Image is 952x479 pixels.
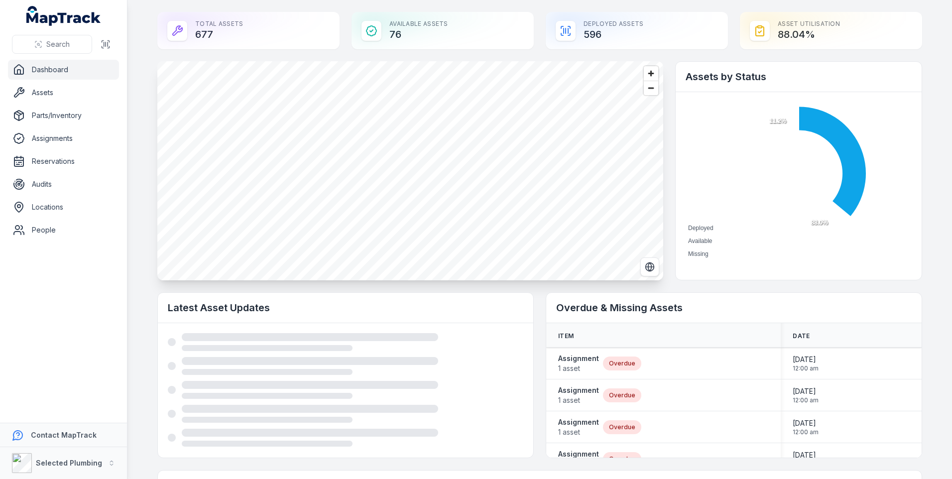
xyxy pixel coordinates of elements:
[558,354,599,373] a: Assignment1 asset
[8,83,119,103] a: Assets
[644,66,658,81] button: Zoom in
[157,61,663,280] canvas: Map
[688,238,712,244] span: Available
[558,354,599,363] strong: Assignment
[558,332,574,340] span: Item
[46,39,70,49] span: Search
[603,388,641,402] div: Overdue
[558,417,599,427] strong: Assignment
[603,452,641,466] div: Overdue
[558,385,599,395] strong: Assignment
[793,418,819,428] span: [DATE]
[8,174,119,194] a: Audits
[793,386,819,396] span: [DATE]
[558,449,599,459] strong: Assignment
[793,355,819,364] span: [DATE]
[793,386,819,404] time: 19/09/2025, 12:00:00 am
[556,301,912,315] h2: Overdue & Missing Assets
[558,385,599,405] a: Assignment1 asset
[558,417,599,437] a: Assignment1 asset
[640,257,659,276] button: Switch to Satellite View
[688,225,714,232] span: Deployed
[793,355,819,372] time: 30/09/2025, 12:00:00 am
[8,220,119,240] a: People
[168,301,523,315] h2: Latest Asset Updates
[793,418,819,436] time: 30/09/2025, 12:00:00 am
[686,70,912,84] h2: Assets by Status
[558,395,599,405] span: 1 asset
[8,128,119,148] a: Assignments
[558,363,599,373] span: 1 asset
[644,81,658,95] button: Zoom out
[8,151,119,171] a: Reservations
[558,449,599,469] a: Assignment
[31,431,97,439] strong: Contact MapTrack
[603,420,641,434] div: Overdue
[36,459,102,467] strong: Selected Plumbing
[688,250,709,257] span: Missing
[793,364,819,372] span: 12:00 am
[793,332,810,340] span: Date
[603,357,641,370] div: Overdue
[26,6,101,26] a: MapTrack
[8,60,119,80] a: Dashboard
[793,450,819,468] time: 30/09/2025, 12:00:00 am
[8,197,119,217] a: Locations
[793,450,819,460] span: [DATE]
[8,106,119,125] a: Parts/Inventory
[558,427,599,437] span: 1 asset
[793,428,819,436] span: 12:00 am
[793,396,819,404] span: 12:00 am
[12,35,92,54] button: Search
